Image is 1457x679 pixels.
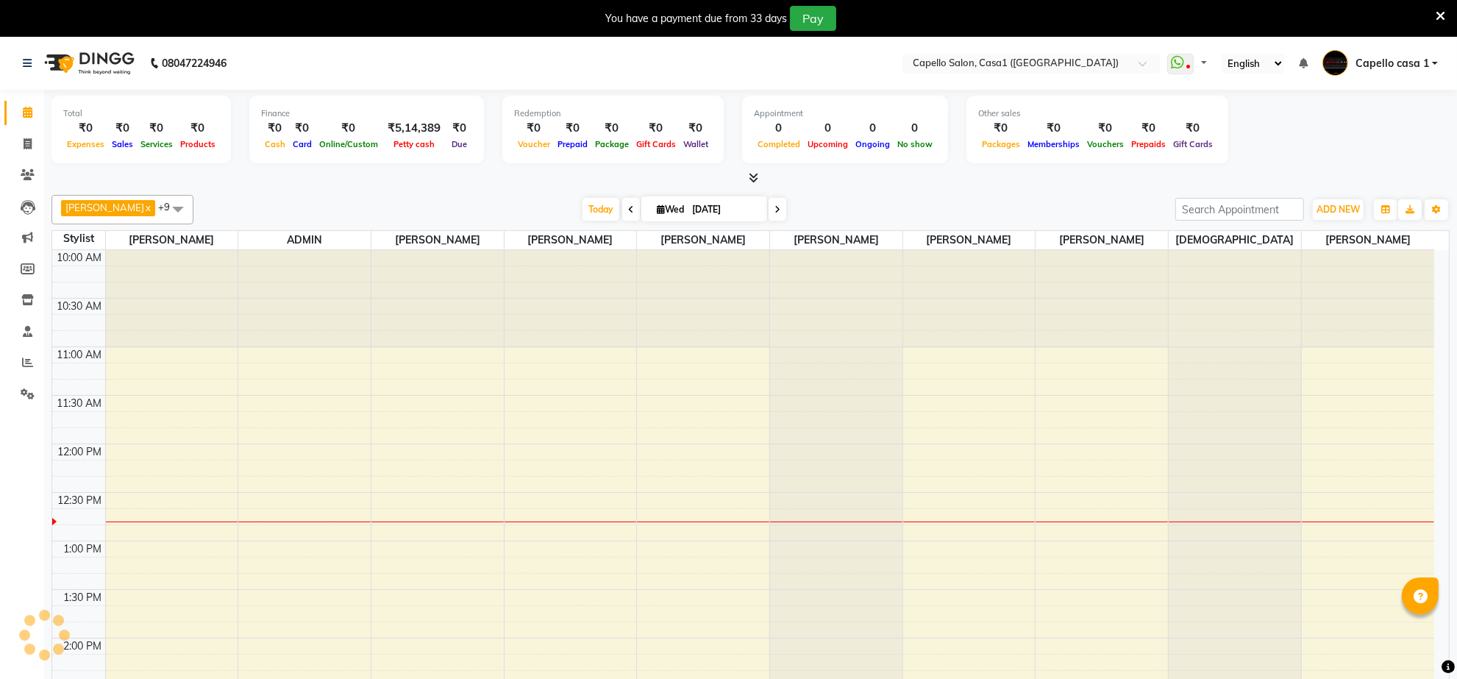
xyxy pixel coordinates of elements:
[261,107,472,120] div: Finance
[38,43,138,84] img: logo
[633,120,680,137] div: ₹0
[61,590,105,605] div: 1:30 PM
[754,139,804,149] span: Completed
[583,198,619,221] span: Today
[605,11,787,26] div: You have a payment due from 33 days
[1024,139,1083,149] span: Memberships
[1175,198,1304,221] input: Search Appointment
[754,120,804,137] div: 0
[144,202,151,213] a: x
[289,120,316,137] div: ₹0
[1317,204,1360,215] span: ADD NEW
[804,120,852,137] div: 0
[63,107,219,120] div: Total
[137,139,177,149] span: Services
[316,139,382,149] span: Online/Custom
[1169,120,1216,137] div: ₹0
[158,201,181,213] span: +9
[1302,231,1434,249] span: [PERSON_NAME]
[108,120,137,137] div: ₹0
[54,347,105,363] div: 11:00 AM
[591,120,633,137] div: ₹0
[55,444,105,460] div: 12:00 PM
[54,250,105,266] div: 10:00 AM
[289,139,316,149] span: Card
[554,120,591,137] div: ₹0
[1036,231,1168,249] span: [PERSON_NAME]
[804,139,852,149] span: Upcoming
[382,120,446,137] div: ₹5,14,389
[65,202,144,213] span: [PERSON_NAME]
[653,204,688,215] span: Wed
[978,139,1024,149] span: Packages
[52,231,105,246] div: Stylist
[514,139,554,149] span: Voucher
[680,120,712,137] div: ₹0
[680,139,712,149] span: Wallet
[554,139,591,149] span: Prepaid
[238,231,371,249] span: ADMIN
[54,299,105,314] div: 10:30 AM
[894,120,936,137] div: 0
[1322,50,1348,76] img: Capello casa 1
[1083,120,1128,137] div: ₹0
[894,139,936,149] span: No show
[61,541,105,557] div: 1:00 PM
[1083,139,1128,149] span: Vouchers
[1313,199,1364,220] button: ADD NEW
[261,139,289,149] span: Cash
[177,139,219,149] span: Products
[637,231,769,249] span: [PERSON_NAME]
[316,120,382,137] div: ₹0
[978,120,1024,137] div: ₹0
[852,139,894,149] span: Ongoing
[261,120,289,137] div: ₹0
[448,139,471,149] span: Due
[1128,120,1169,137] div: ₹0
[591,139,633,149] span: Package
[1169,139,1216,149] span: Gift Cards
[108,139,137,149] span: Sales
[371,231,504,249] span: [PERSON_NAME]
[63,120,108,137] div: ₹0
[514,120,554,137] div: ₹0
[446,120,472,137] div: ₹0
[61,639,105,654] div: 2:00 PM
[852,120,894,137] div: 0
[1128,139,1169,149] span: Prepaids
[137,120,177,137] div: ₹0
[177,120,219,137] div: ₹0
[514,107,712,120] div: Redemption
[63,139,108,149] span: Expenses
[903,231,1036,249] span: [PERSON_NAME]
[688,199,761,221] input: 2025-09-03
[390,139,438,149] span: Petty cash
[162,43,227,84] b: 08047224946
[754,107,936,120] div: Appointment
[505,231,637,249] span: [PERSON_NAME]
[1356,56,1429,71] span: Capello casa 1
[54,396,105,411] div: 11:30 AM
[106,231,238,249] span: [PERSON_NAME]
[1024,120,1083,137] div: ₹0
[790,6,836,31] button: Pay
[770,231,902,249] span: [PERSON_NAME]
[55,493,105,508] div: 12:30 PM
[978,107,1216,120] div: Other sales
[1169,231,1301,249] span: [DEMOGRAPHIC_DATA]
[633,139,680,149] span: Gift Cards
